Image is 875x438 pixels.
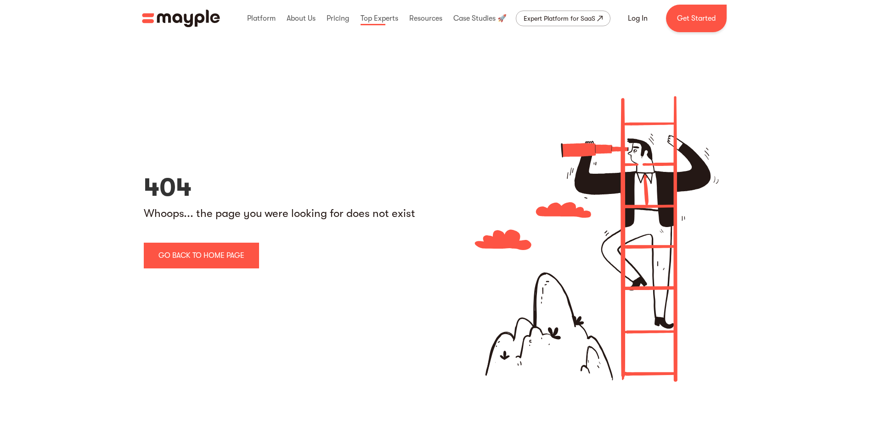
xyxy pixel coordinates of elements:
[324,4,351,33] div: Pricing
[358,4,401,33] div: Top Experts
[144,206,438,221] div: Whoops... the page you were looking for does not exist
[245,4,278,33] div: Platform
[142,10,220,27] img: Mayple logo
[144,173,438,202] h1: 404
[666,5,727,32] a: Get Started
[407,4,445,33] div: Resources
[284,4,318,33] div: About Us
[516,11,610,26] a: Expert Platform for SaaS
[142,10,220,27] a: home
[144,243,259,268] a: go back to home page
[524,13,595,24] div: Expert Platform for SaaS
[617,7,659,29] a: Log In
